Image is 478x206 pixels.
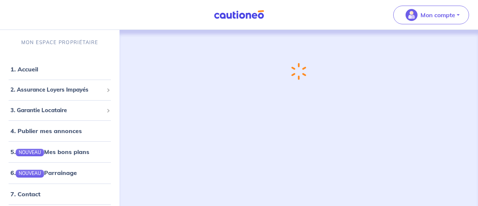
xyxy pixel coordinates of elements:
[10,169,77,176] a: 6.NOUVEAUParrainage
[10,190,40,198] a: 7. Contact
[3,144,117,159] div: 5.NOUVEAUMes bons plans
[3,83,117,97] div: 2. Assurance Loyers Impayés
[21,39,98,46] p: MON ESPACE PROPRIÉTAIRE
[3,165,117,180] div: 6.NOUVEAUParrainage
[10,148,89,156] a: 5.NOUVEAUMes bons plans
[3,62,117,77] div: 1. Accueil
[10,127,82,135] a: 4. Publier mes annonces
[211,10,267,19] img: Cautioneo
[393,6,469,24] button: illu_account_valid_menu.svgMon compte
[10,106,103,115] span: 3. Garantie Locataire
[3,103,117,118] div: 3. Garantie Locataire
[3,123,117,138] div: 4. Publier mes annonces
[10,86,103,94] span: 2. Assurance Loyers Impayés
[10,65,38,73] a: 1. Accueil
[291,63,306,80] img: loading-spinner
[3,187,117,202] div: 7. Contact
[406,9,418,21] img: illu_account_valid_menu.svg
[420,10,455,19] p: Mon compte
